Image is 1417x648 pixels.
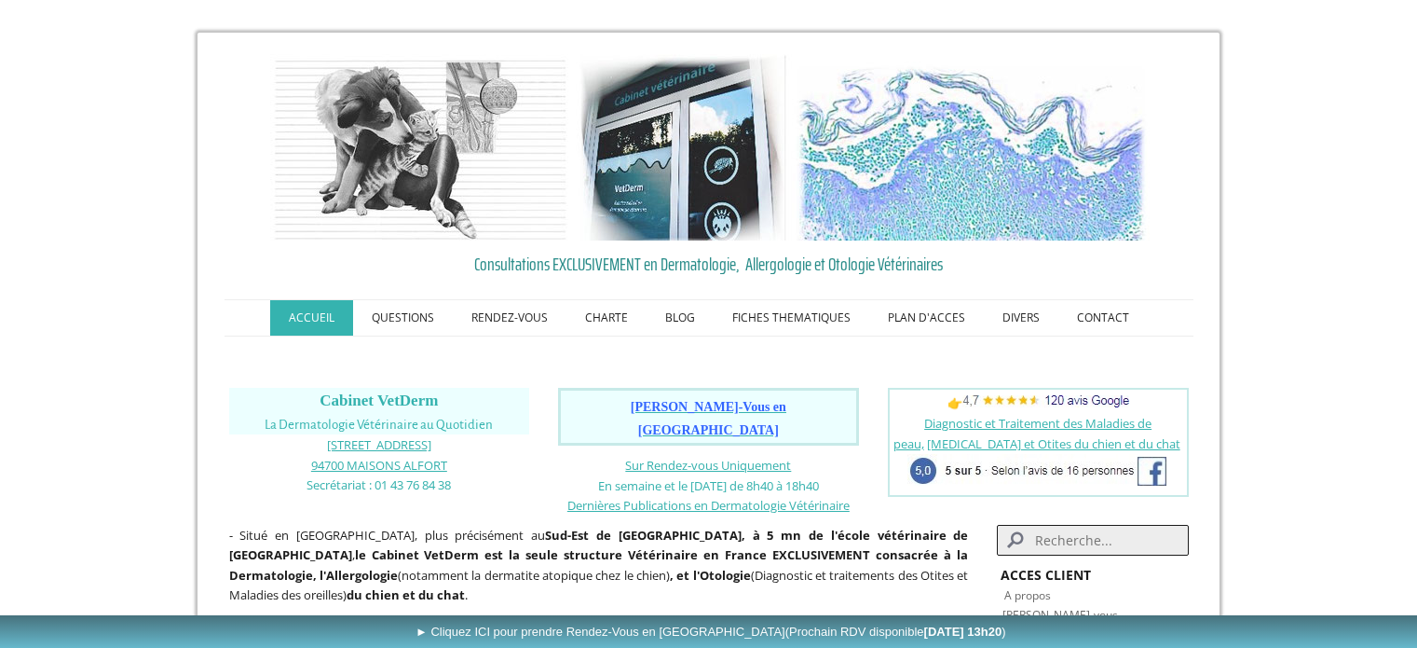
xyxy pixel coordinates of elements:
[785,625,1006,639] span: (Prochain RDV disponible )
[311,457,447,474] span: 94700 MAISONS ALFORT
[927,435,1180,452] a: [MEDICAL_DATA] et Otites du chien et du chat
[229,527,969,564] strong: Sud-Est de [GEOGRAPHIC_DATA], à 5 mn de l'école vétérinaire de [GEOGRAPHIC_DATA]
[567,497,850,514] span: Dernières Publications en Dermatologie Vétérinaire
[320,392,438,409] span: Cabinet VetDerm
[714,300,869,336] a: FICHES THEMATIQUES
[670,567,751,584] b: , et l'Otologie
[893,415,1152,452] a: Diagnostic et Traitement des Maladies de peau,
[631,400,786,437] span: [PERSON_NAME]-Vous en [GEOGRAPHIC_DATA]
[416,625,1006,639] span: ► Cliquez ICI pour prendre Rendez-Vous en [GEOGRAPHIC_DATA]
[1004,587,1051,603] a: A propos
[327,436,431,453] span: [STREET_ADDRESS]
[647,300,714,336] a: BLOG
[625,457,791,474] a: Sur Rendez-vous Uniquement
[327,435,431,453] a: [STREET_ADDRESS]
[566,300,647,336] a: CHARTE
[353,300,453,336] a: QUESTIONS
[567,496,850,514] a: Dernières Publications en Dermatologie Vétérinaire
[270,300,353,336] a: ACCUEIL
[453,300,566,336] a: RENDEZ-VOUS
[229,546,969,584] b: France EXCLUSIVEMENT consacrée à la Dermatologie, l'Allergologie
[984,300,1058,336] a: DIVERS
[598,477,819,494] span: En semaine et le [DATE] de 8h40 à 18h40
[1002,607,1118,623] a: [PERSON_NAME]-vous
[229,250,1189,278] a: Consultations EXCLUSIVEMENT en Dermatologie, Allergologie et Otologie Vétérinaires
[372,546,720,563] b: Cabinet VetDerm est la seule structure Vétérinaire en
[311,456,447,474] a: 94700 MAISONS ALFORT
[1001,566,1091,584] strong: ACCES CLIENT
[1058,300,1148,336] a: CONTACT
[307,476,451,493] span: Secrétariat : 01 43 76 84 38
[869,300,984,336] a: PLAN D'ACCES
[924,625,1002,639] b: [DATE] 13h20
[265,418,493,432] span: La Dermatologie Vétérinaire au Quotidien
[997,525,1188,556] input: Search
[355,546,366,563] strong: le
[229,527,969,604] span: - Situé en [GEOGRAPHIC_DATA], plus précisément au , (notamment la dermatite atopique chez le chie...
[347,586,465,603] strong: du chien et du chat
[947,394,1129,411] span: 👉
[631,401,786,437] a: [PERSON_NAME]-Vous en [GEOGRAPHIC_DATA]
